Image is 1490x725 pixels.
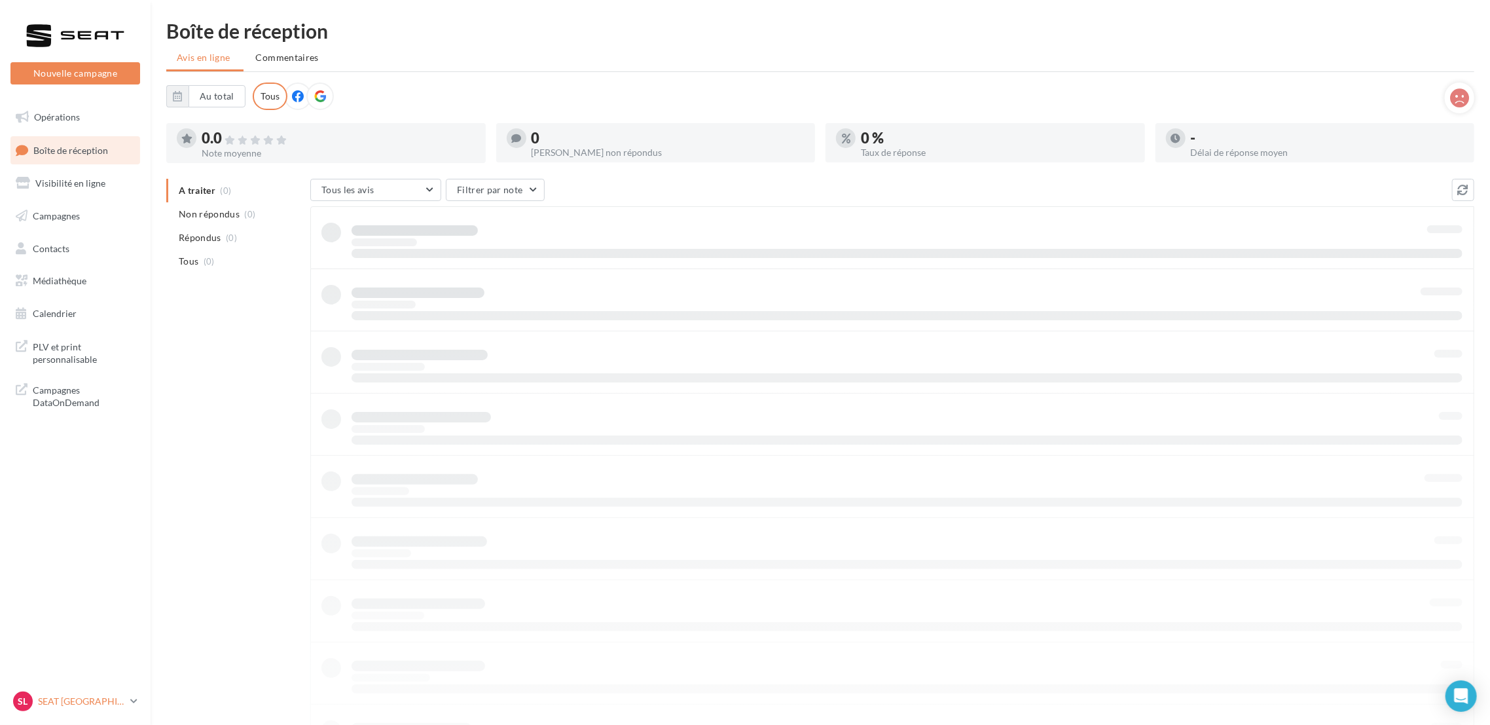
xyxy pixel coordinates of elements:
span: Opérations [34,111,80,122]
a: PLV et print personnalisable [8,333,143,371]
a: Campagnes DataOnDemand [8,376,143,415]
button: Au total [166,85,245,107]
span: Campagnes [33,210,80,221]
span: Commentaires [256,52,319,63]
button: Nouvelle campagne [10,62,140,84]
span: (0) [204,256,215,267]
span: Répondus [179,231,221,244]
span: SL [18,695,28,708]
span: Non répondus [179,208,240,221]
button: Au total [189,85,245,107]
span: Tous [179,255,198,268]
span: (0) [226,232,237,243]
a: Campagnes [8,202,143,230]
a: Calendrier [8,300,143,327]
div: Open Intercom Messenger [1445,680,1477,712]
a: Opérations [8,103,143,131]
span: (0) [245,209,256,219]
span: PLV et print personnalisable [33,338,135,366]
p: SEAT [GEOGRAPHIC_DATA] [38,695,125,708]
div: [PERSON_NAME] non répondus [532,148,805,157]
a: Contacts [8,235,143,263]
a: Médiathèque [8,267,143,295]
span: Visibilité en ligne [35,177,105,189]
div: Tous [253,83,287,110]
div: Boîte de réception [166,21,1474,41]
span: Calendrier [33,308,77,319]
span: Boîte de réception [33,144,108,155]
div: 0 % [861,131,1135,145]
div: Taux de réponse [861,148,1135,157]
span: Contacts [33,242,69,253]
a: SL SEAT [GEOGRAPHIC_DATA] [10,689,140,714]
div: Note moyenne [202,149,475,158]
div: Délai de réponse moyen [1191,148,1464,157]
div: 0.0 [202,131,475,146]
span: Campagnes DataOnDemand [33,381,135,409]
a: Boîte de réception [8,136,143,164]
div: - [1191,131,1464,145]
span: Médiathèque [33,275,86,286]
div: 0 [532,131,805,145]
a: Visibilité en ligne [8,170,143,197]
